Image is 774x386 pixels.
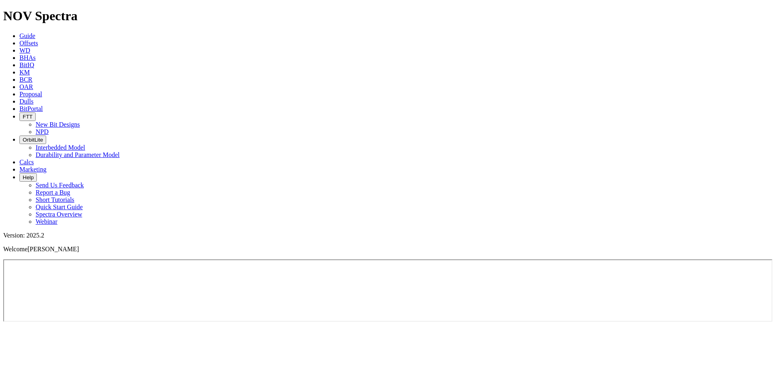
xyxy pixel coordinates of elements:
span: FTT [23,114,32,120]
a: NPD [36,128,49,135]
a: KM [19,69,30,76]
button: Help [19,173,37,182]
a: Guide [19,32,35,39]
a: Short Tutorials [36,196,74,203]
a: Spectra Overview [36,211,82,218]
a: OAR [19,83,33,90]
a: BHAs [19,54,36,61]
button: FTT [19,112,36,121]
a: BitPortal [19,105,43,112]
p: Welcome [3,246,771,253]
a: Offsets [19,40,38,47]
a: BitIQ [19,62,34,68]
a: Durability and Parameter Model [36,151,120,158]
div: Version: 2025.2 [3,232,771,239]
a: Dulls [19,98,34,105]
a: Calcs [19,159,34,165]
a: Interbedded Model [36,144,85,151]
h1: NOV Spectra [3,8,771,23]
a: Quick Start Guide [36,204,83,210]
a: Report a Bug [36,189,70,196]
a: Send Us Feedback [36,182,84,189]
span: Help [23,174,34,180]
button: OrbitLite [19,136,46,144]
a: Proposal [19,91,42,98]
span: [PERSON_NAME] [28,246,79,252]
span: OrbitLite [23,137,43,143]
a: Marketing [19,166,47,173]
a: BCR [19,76,32,83]
a: New Bit Designs [36,121,80,128]
a: WD [19,47,30,54]
a: Webinar [36,218,57,225]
